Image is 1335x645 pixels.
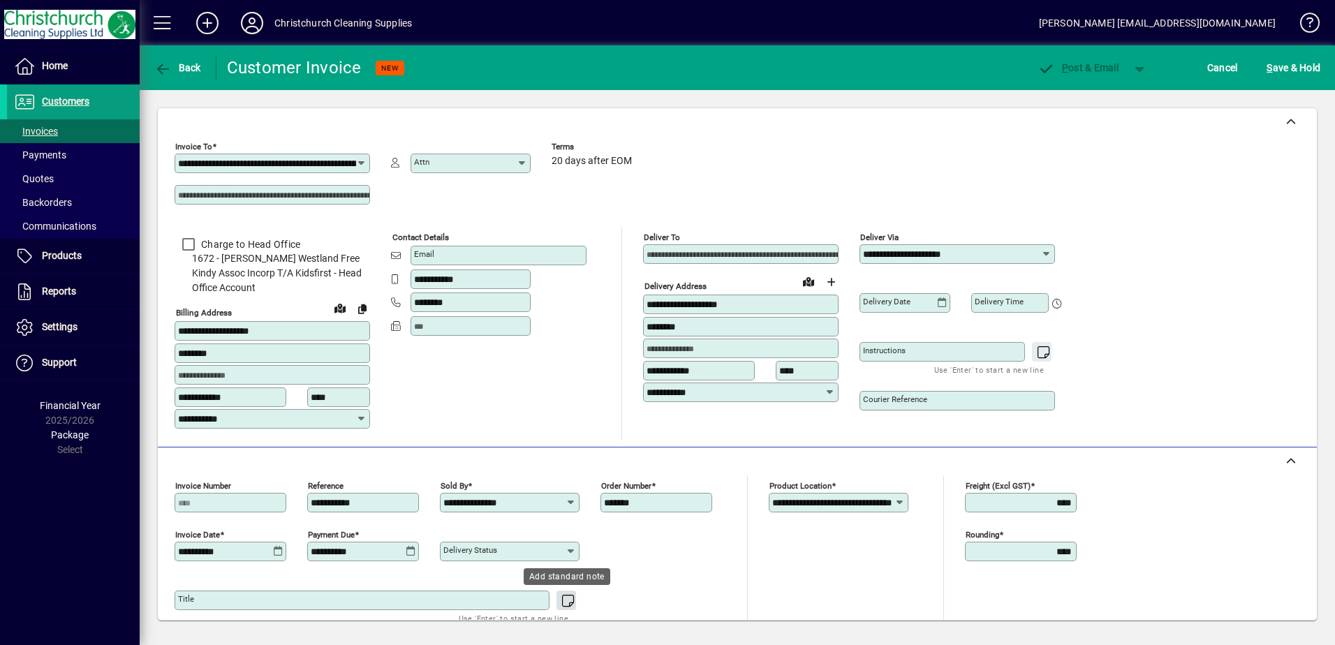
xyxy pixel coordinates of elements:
[14,221,96,232] span: Communications
[414,249,434,259] mat-label: Email
[230,10,274,36] button: Profile
[198,237,300,251] label: Charge to Head Office
[7,143,140,167] a: Payments
[40,400,101,411] span: Financial Year
[7,214,140,238] a: Communications
[1062,62,1068,73] span: P
[14,149,66,161] span: Payments
[1038,62,1119,73] span: ost & Email
[7,274,140,309] a: Reports
[7,310,140,345] a: Settings
[860,232,899,242] mat-label: Deliver via
[966,480,1031,490] mat-label: Freight (excl GST)
[14,126,58,137] span: Invoices
[1263,55,1324,80] button: Save & Hold
[552,142,635,151] span: Terms
[178,594,194,604] mat-label: Title
[863,297,910,306] mat-label: Delivery date
[14,197,72,208] span: Backorders
[644,232,680,242] mat-label: Deliver To
[975,297,1024,306] mat-label: Delivery time
[441,480,468,490] mat-label: Sold by
[329,297,351,319] a: View on map
[7,167,140,191] a: Quotes
[769,480,832,490] mat-label: Product location
[42,357,77,368] span: Support
[863,346,906,355] mat-label: Instructions
[7,346,140,380] a: Support
[175,529,220,539] mat-label: Invoice date
[797,270,820,292] a: View on map
[1031,55,1126,80] button: Post & Email
[934,362,1044,378] mat-hint: Use 'Enter' to start a new line
[1039,12,1276,34] div: [PERSON_NAME] [EMAIL_ADDRESS][DOMAIN_NAME]
[524,568,610,585] div: Add standard note
[140,55,216,80] app-page-header-button: Back
[7,191,140,214] a: Backorders
[175,251,370,295] span: 1672 - [PERSON_NAME] Westland Free Kindy Assoc Incorp T/A Kidsfirst - Head Office Account
[443,545,497,555] mat-label: Delivery status
[1207,57,1238,79] span: Cancel
[7,49,140,84] a: Home
[175,142,212,151] mat-label: Invoice To
[351,297,374,320] button: Copy to Delivery address
[42,321,78,332] span: Settings
[274,12,412,34] div: Christchurch Cleaning Supplies
[151,55,205,80] button: Back
[7,119,140,143] a: Invoices
[14,173,54,184] span: Quotes
[1204,55,1241,80] button: Cancel
[966,529,999,539] mat-label: Rounding
[51,429,89,440] span: Package
[42,250,82,261] span: Products
[414,157,429,167] mat-label: Attn
[42,96,89,107] span: Customers
[175,480,231,490] mat-label: Invoice number
[552,156,632,167] span: 20 days after EOM
[1267,62,1272,73] span: S
[42,60,68,71] span: Home
[863,394,927,404] mat-label: Courier Reference
[308,480,344,490] mat-label: Reference
[227,57,362,79] div: Customer Invoice
[601,480,651,490] mat-label: Order number
[42,286,76,297] span: Reports
[820,271,842,293] button: Choose address
[308,529,355,539] mat-label: Payment due
[1290,3,1318,48] a: Knowledge Base
[1267,57,1320,79] span: ave & Hold
[459,610,568,626] mat-hint: Use 'Enter' to start a new line
[7,239,140,274] a: Products
[185,10,230,36] button: Add
[381,64,399,73] span: NEW
[154,62,201,73] span: Back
